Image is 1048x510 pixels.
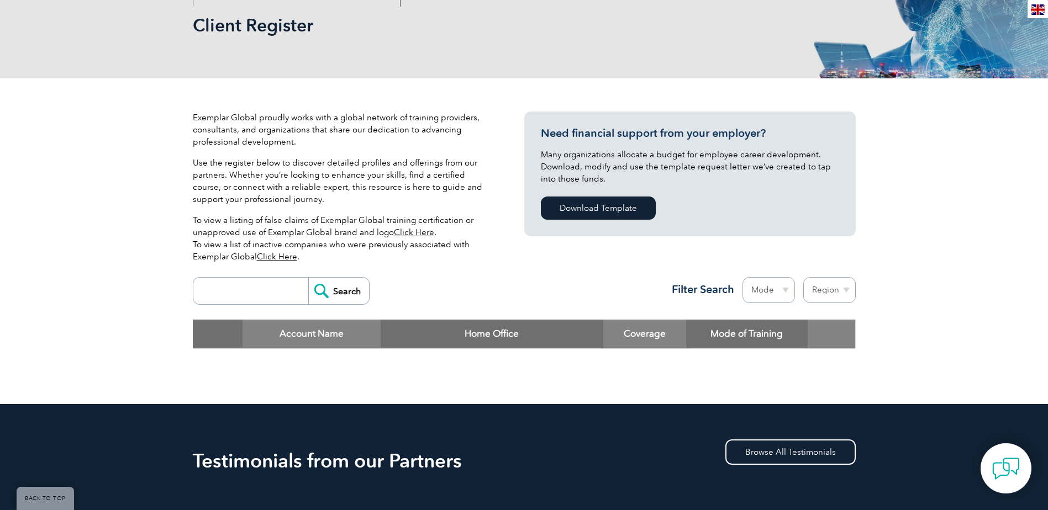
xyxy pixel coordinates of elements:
h2: Client Register [193,17,657,34]
a: Click Here [394,227,434,237]
h2: Testimonials from our Partners [193,452,856,470]
a: Download Template [541,196,656,220]
img: en [1031,4,1045,15]
a: Click Here [257,252,297,262]
h3: Need financial support from your employer? [541,126,839,140]
p: Use the register below to discover detailed profiles and offerings from our partners. Whether you... [193,157,491,205]
th: Home Office: activate to sort column ascending [381,320,603,348]
th: Mode of Training: activate to sort column ascending [686,320,808,348]
p: Many organizations allocate a budget for employee career development. Download, modify and use th... [541,148,839,185]
th: : activate to sort column ascending [808,320,855,348]
th: Account Name: activate to sort column descending [243,320,381,348]
img: contact-chat.png [992,455,1020,482]
p: Exemplar Global proudly works with a global network of training providers, consultants, and organ... [193,111,491,148]
p: To view a listing of false claims of Exemplar Global training certification or unapproved use of ... [193,214,491,263]
th: Coverage: activate to sort column ascending [603,320,686,348]
input: Search [308,278,369,304]
h3: Filter Search [665,283,734,296]
a: BACK TO TOP [17,487,74,510]
a: Browse All Testimonials [725,439,856,465]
